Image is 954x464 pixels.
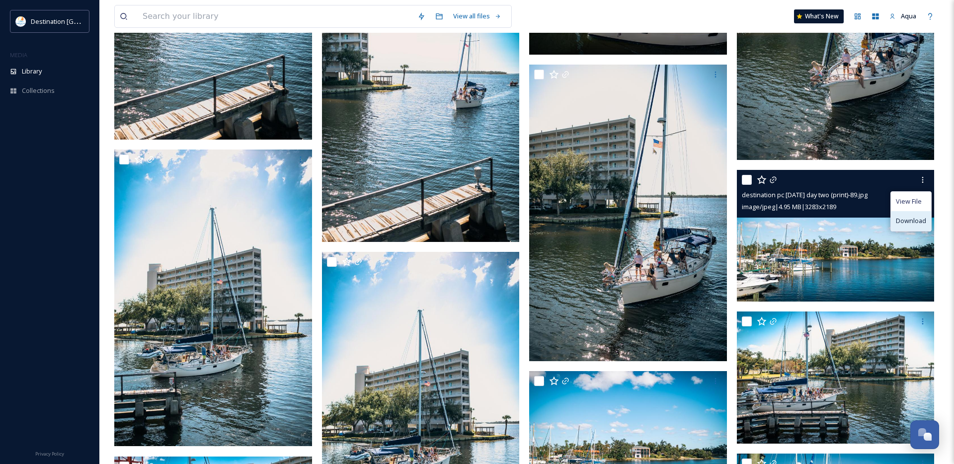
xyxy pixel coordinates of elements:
span: MEDIA [10,51,27,59]
img: destination pc nov 2021 day two (print)-91.jpg [529,65,727,361]
span: destination pc [DATE] day two (print)-89.jpg [742,190,868,199]
button: Open Chat [910,420,939,449]
span: View File [896,197,922,206]
span: Destination [GEOGRAPHIC_DATA] [31,16,130,26]
span: Aqua [901,11,916,20]
a: View all files [448,6,506,26]
a: Privacy Policy [35,447,64,459]
input: Search your library [138,5,412,27]
a: What's New [794,9,844,23]
span: image/jpeg | 4.95 MB | 3283 x 2189 [742,202,836,211]
img: destination pc nov 2021 day two (web)-88.jpg [114,150,312,446]
span: Privacy Policy [35,451,64,457]
img: destination pc nov 2021 day two (print)-87.jpg [737,311,935,444]
span: Library [22,67,42,76]
img: destination pc nov 2021 day two (print)-89.jpg [737,170,935,302]
span: Collections [22,86,55,95]
span: Download [896,216,926,226]
img: download.png [16,16,26,26]
a: Aqua [884,6,921,26]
